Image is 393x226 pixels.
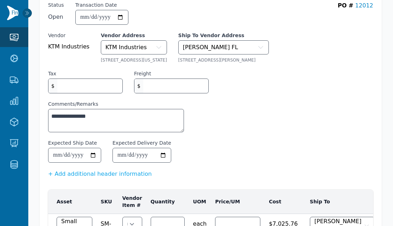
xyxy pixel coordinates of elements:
th: Price/UM [211,190,265,214]
span: PO # [338,2,353,9]
span: Open [48,13,64,21]
label: Vendor [48,32,89,39]
span: Status [48,1,64,8]
span: KTM Industries [48,42,89,51]
th: Quantity [146,190,189,214]
a: 12012 [355,2,373,9]
label: Comments/Remarks [48,100,184,108]
th: Vendor Item # [118,190,146,214]
span: $ [48,79,57,93]
th: SKU [97,190,118,214]
button: [PERSON_NAME] FL [178,40,269,54]
label: Vendor Address [101,32,167,39]
div: [STREET_ADDRESS][PERSON_NAME] [178,57,269,63]
label: Expected Ship Date [48,139,97,146]
label: Freight [134,70,151,77]
button: KTM Industries [101,40,167,54]
div: [STREET_ADDRESS][US_STATE] [101,57,167,63]
span: $ [134,79,143,93]
button: + Add additional header information [48,170,152,178]
th: Cost [265,190,306,214]
th: UOM [189,190,211,214]
img: Finventory [7,6,18,20]
label: Tax [48,70,56,77]
label: Expected Delivery Date [112,139,171,146]
label: Ship To Vendor Address [178,32,269,39]
label: Transaction Date [75,1,117,8]
th: Ship To [306,190,379,214]
span: [PERSON_NAME] FL [183,43,238,52]
th: Asset [48,190,97,214]
span: KTM Industries [105,43,147,52]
